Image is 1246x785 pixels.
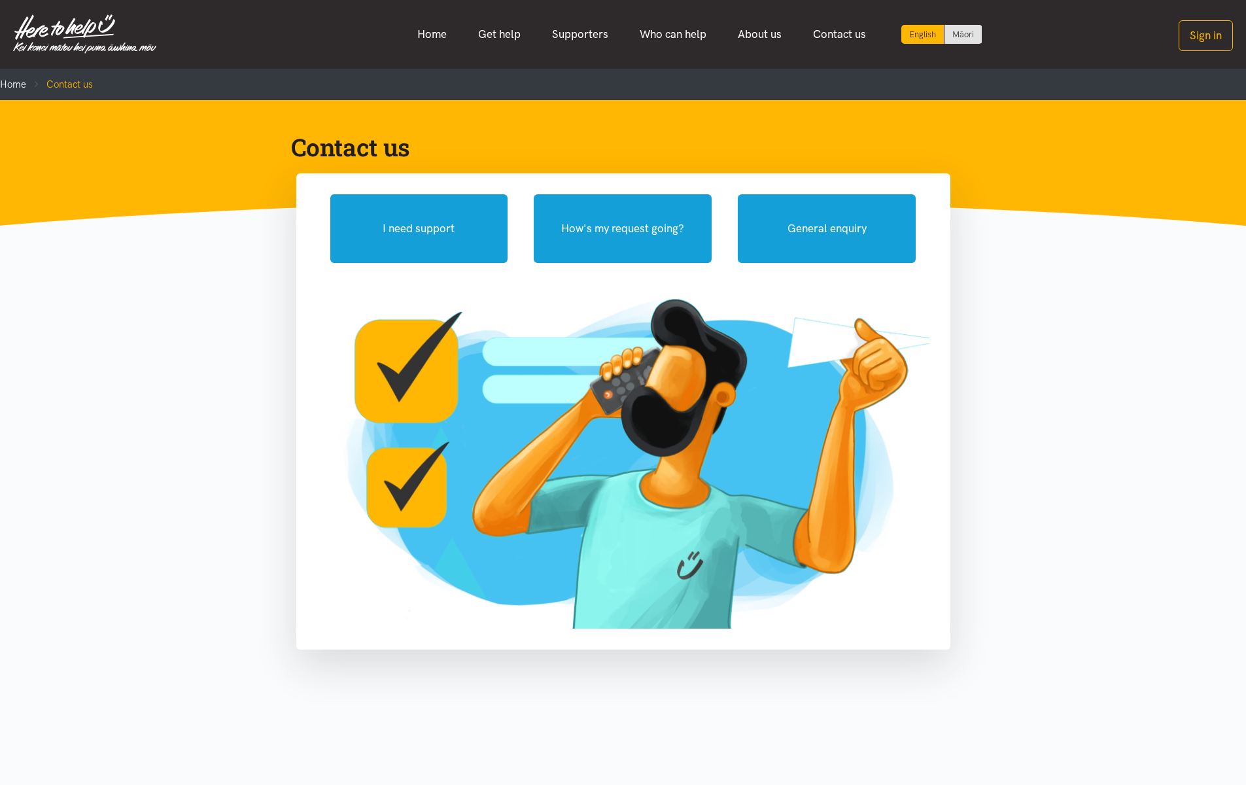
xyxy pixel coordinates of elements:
[13,14,156,54] img: Home
[722,20,797,48] a: About us
[797,20,882,48] a: Contact us
[944,25,982,44] a: Switch to Te Reo Māori
[1179,20,1233,51] button: Sign in
[402,20,462,48] a: Home
[901,25,982,44] div: Language toggle
[26,77,93,92] li: Contact us
[901,25,944,44] div: Current language
[738,194,916,263] button: General enquiry
[534,194,712,263] button: How's my request going?
[291,131,935,163] h1: Contact us
[536,20,624,48] a: Supporters
[624,20,722,48] a: Who can help
[330,194,508,263] button: I need support
[462,20,536,48] a: Get help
